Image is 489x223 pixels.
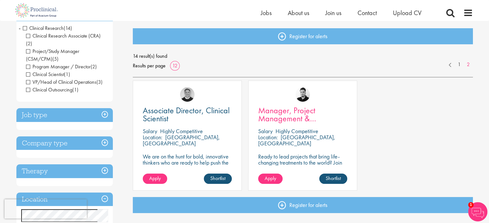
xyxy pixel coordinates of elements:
a: Apply [258,174,283,184]
a: About us [288,9,309,17]
img: Anderson Maldonado [295,87,310,102]
span: 14 result(s) found [133,51,473,61]
a: Apply [143,174,167,184]
span: Clinical Scientist [26,71,70,78]
a: Shortlist [319,174,347,184]
a: Jobs [261,9,272,17]
span: (1) [72,86,78,93]
span: Apply [265,175,276,182]
span: Clinical Research Associate (CRA) [26,32,101,39]
span: Location: [258,133,278,141]
iframe: reCAPTCHA [5,199,87,219]
span: (5) [52,56,59,62]
a: 1 [455,61,464,68]
span: (2) [26,40,32,47]
span: Clinical Research [23,25,72,31]
a: Join us [325,9,341,17]
a: 2 [464,61,473,68]
span: (14) [64,25,72,31]
a: Associate Director, Clinical Scientist [143,107,232,123]
a: Shortlist [204,174,232,184]
span: Clinical Outsourcing [26,86,72,93]
a: Manager, Project Management & Operational Delivery [258,107,347,123]
a: Contact [358,9,377,17]
span: Project/Study Manager (CSM/CPM) [26,48,79,62]
span: VP/Head of Clinical Operations [26,79,96,85]
span: Manager, Project Management & Operational Delivery [258,105,327,132]
span: - [19,23,21,33]
h3: Therapy [16,164,113,178]
span: Clinical Research Associate (CRA) [26,32,101,47]
p: Highly Competitive [276,127,318,135]
h3: Job type [16,108,113,122]
span: Location: [143,133,162,141]
a: Upload CV [393,9,421,17]
span: Apply [149,175,161,182]
a: Register for alerts [133,28,473,44]
span: Program Manager / Director [26,63,97,70]
p: Ready to lead projects that bring life-changing treatments to the world? Join our client at the f... [258,153,347,184]
span: Clinical Outsourcing [26,86,78,93]
span: Salary [258,127,273,135]
p: Highly Competitive [160,127,203,135]
span: Program Manager / Director [26,63,91,70]
p: We are on the hunt for bold, innovative thinkers who are ready to help push the boundaries of sci... [143,153,232,178]
a: Register for alerts [133,197,473,213]
img: Chatbot [468,202,487,221]
a: 12 [170,62,180,69]
span: Salary [143,127,157,135]
span: Results per page [133,61,166,71]
span: Associate Director, Clinical Scientist [143,105,230,124]
p: [GEOGRAPHIC_DATA], [GEOGRAPHIC_DATA] [143,133,220,147]
span: (1) [64,71,70,78]
h3: Company type [16,136,113,150]
img: Bo Forsen [180,87,195,102]
span: (2) [91,63,97,70]
h3: Location [16,193,113,206]
span: 1 [468,202,474,208]
span: Clinical Research [23,25,64,31]
span: Clinical Scientist [26,71,64,78]
span: VP/Head of Clinical Operations [26,79,103,85]
span: (3) [96,79,103,85]
p: [GEOGRAPHIC_DATA], [GEOGRAPHIC_DATA] [258,133,335,147]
